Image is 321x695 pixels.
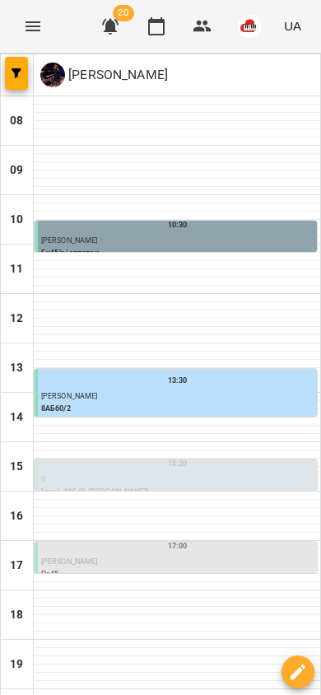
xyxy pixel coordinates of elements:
[41,569,314,581] p: Пз45
[10,211,23,229] h6: 10
[41,236,97,245] span: [PERSON_NAME]
[238,15,261,38] img: 42377b0de29e0fb1f7aad4b12e1980f7.jpeg
[10,655,23,674] h6: 19
[41,392,97,400] span: [PERSON_NAME]
[40,63,168,87] a: Ю [PERSON_NAME]
[41,403,314,415] p: 8АБ60/2
[13,7,53,46] button: Menu
[40,63,65,87] img: Ю
[168,458,188,469] label: 15:20
[284,17,301,35] span: UA
[113,5,134,21] span: 20
[41,557,97,566] span: [PERSON_NAME]
[41,248,314,259] p: Бк45/зі сплатою
[168,219,188,231] label: 10:30
[41,487,314,498] p: Loyal-4АБ45 ([PERSON_NAME])
[10,161,23,180] h6: 09
[168,375,188,386] label: 13:30
[10,507,23,525] h6: 16
[168,540,188,552] label: 17:00
[277,11,308,41] button: UA
[10,557,23,575] h6: 17
[41,474,314,486] p: 0
[10,359,23,377] h6: 13
[10,112,23,130] h6: 08
[10,408,23,427] h6: 14
[65,65,168,85] p: [PERSON_NAME]
[10,310,23,328] h6: 12
[40,63,168,87] div: Юлія КРАВЧЕНКО
[10,606,23,624] h6: 18
[10,458,23,476] h6: 15
[10,260,23,278] h6: 11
